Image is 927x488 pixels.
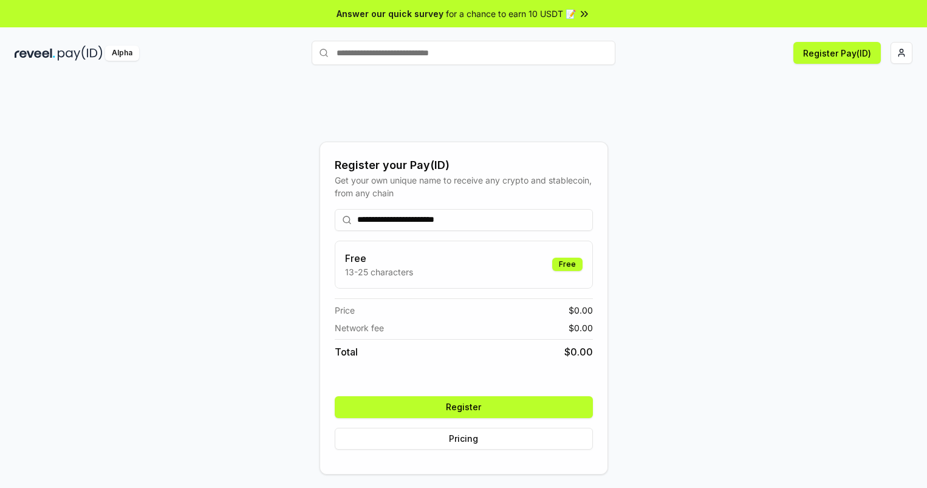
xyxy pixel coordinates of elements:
[335,321,384,334] span: Network fee
[15,46,55,61] img: reveel_dark
[337,7,443,20] span: Answer our quick survey
[335,157,593,174] div: Register your Pay(ID)
[335,345,358,359] span: Total
[793,42,881,64] button: Register Pay(ID)
[335,304,355,317] span: Price
[105,46,139,61] div: Alpha
[564,345,593,359] span: $ 0.00
[335,428,593,450] button: Pricing
[345,266,413,278] p: 13-25 characters
[446,7,576,20] span: for a chance to earn 10 USDT 📝
[335,396,593,418] button: Register
[569,321,593,334] span: $ 0.00
[569,304,593,317] span: $ 0.00
[552,258,583,271] div: Free
[58,46,103,61] img: pay_id
[345,251,413,266] h3: Free
[335,174,593,199] div: Get your own unique name to receive any crypto and stablecoin, from any chain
